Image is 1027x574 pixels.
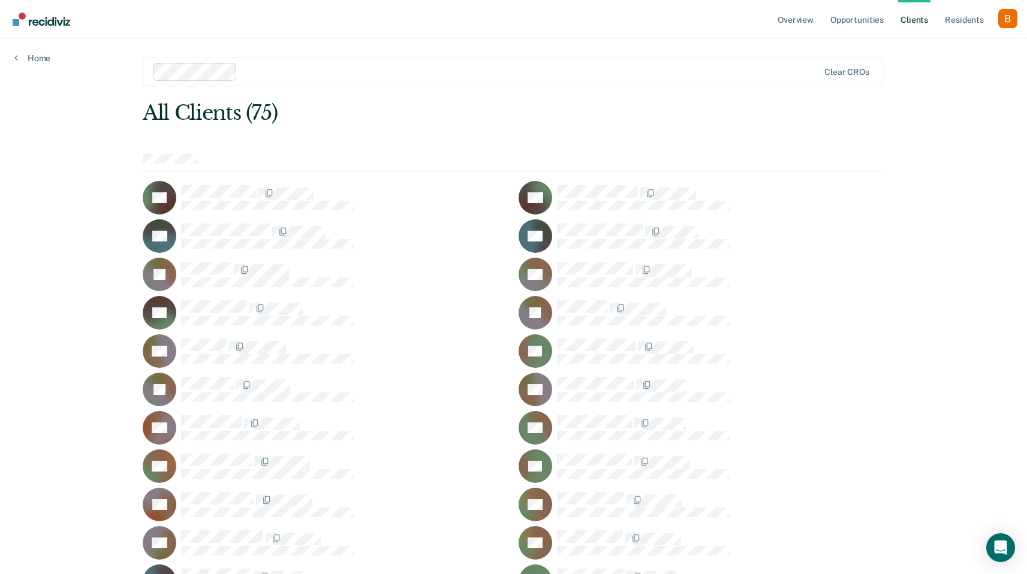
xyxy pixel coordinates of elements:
button: Profile dropdown button [998,9,1017,28]
a: Home [14,53,50,64]
img: Recidiviz [13,13,70,26]
div: Clear CROs [824,67,869,77]
div: Open Intercom Messenger [986,533,1015,562]
div: All Clients (75) [143,101,736,125]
